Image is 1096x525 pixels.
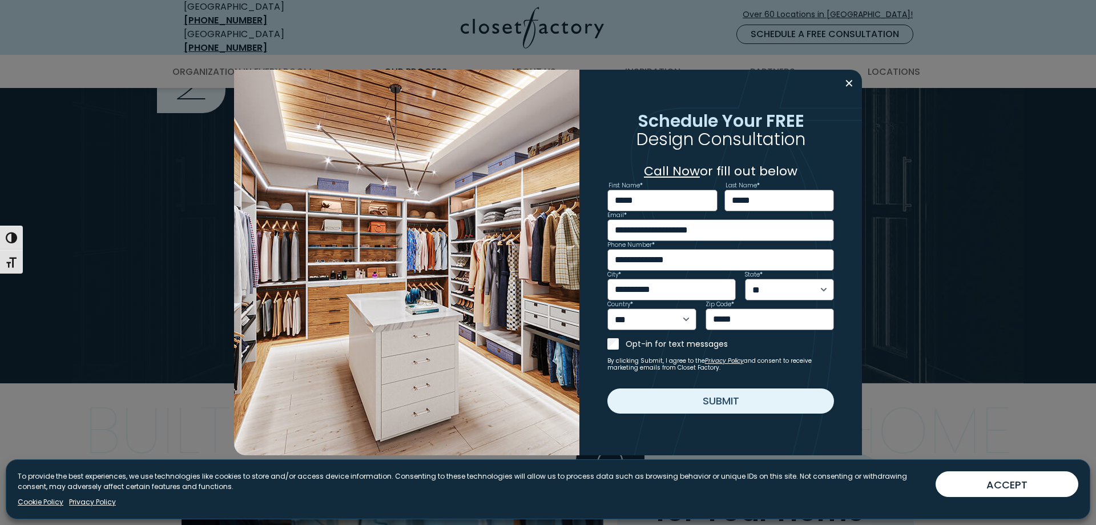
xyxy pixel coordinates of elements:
[638,109,804,133] span: Schedule Your FREE
[607,242,655,248] label: Phone Number
[69,497,116,507] a: Privacy Policy
[18,471,926,492] p: To provide the best experiences, we use technologies like cookies to store and/or access device i...
[609,183,643,189] label: First Name
[636,127,805,151] span: Design Consultation
[234,70,579,455] img: Walk in closet with island
[607,272,621,278] label: City
[18,497,63,507] a: Cookie Policy
[705,356,744,365] a: Privacy Policy
[726,183,760,189] label: Last Name
[607,388,835,414] button: Submit
[936,471,1078,497] button: ACCEPT
[607,162,835,181] p: or fill out below
[607,358,835,371] small: By clicking Submit, I agree to the and consent to receive marketing emails from Closet Factory.
[644,162,700,180] a: Call Now
[607,302,633,307] label: Country
[841,74,857,93] button: Close modal
[626,338,835,350] label: Opt-in for text messages
[706,302,734,307] label: Zip Code
[745,272,763,278] label: State
[607,213,627,218] label: Email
